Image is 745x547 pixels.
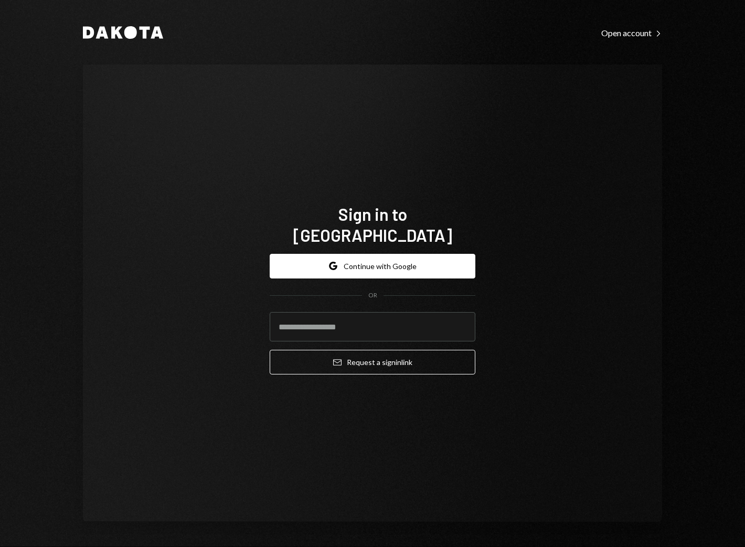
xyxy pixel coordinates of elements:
[270,254,475,278] button: Continue with Google
[368,291,377,300] div: OR
[270,350,475,374] button: Request a signinlink
[601,28,662,38] div: Open account
[270,203,475,245] h1: Sign in to [GEOGRAPHIC_DATA]
[601,27,662,38] a: Open account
